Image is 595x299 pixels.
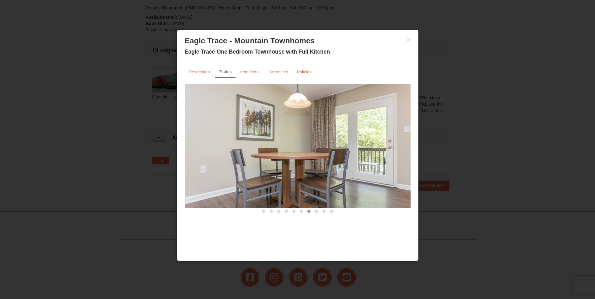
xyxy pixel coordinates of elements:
[297,70,311,74] small: Policies
[407,37,411,43] button: ×
[265,66,292,78] a: Amenities
[236,66,265,78] a: Item Detail
[240,70,261,74] small: Item Detail
[185,36,411,45] h3: Eagle Trace - Mountain Townhomes
[219,69,232,74] small: Photos
[293,66,316,78] a: Policies
[185,66,214,78] a: Description
[185,84,411,207] img: Renovated Dining Room
[189,70,210,74] small: Description
[215,66,236,78] a: Photos
[269,70,288,74] small: Amenities
[185,49,411,55] h4: Eagle Trace One Bedroom Townhouse with Full Kitchen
